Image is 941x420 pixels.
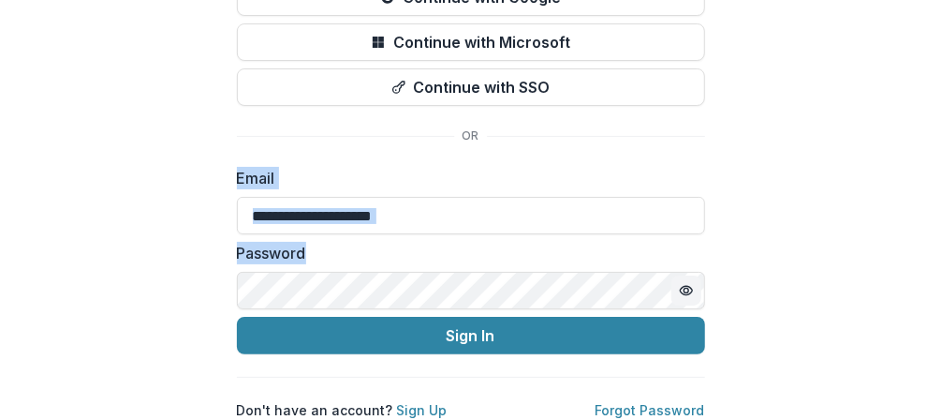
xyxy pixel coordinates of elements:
[671,276,701,306] button: Toggle password visibility
[237,167,694,189] label: Email
[595,402,705,418] a: Forgot Password
[397,402,448,418] a: Sign Up
[237,400,448,420] p: Don't have an account?
[237,68,705,106] button: Continue with SSO
[237,23,705,61] button: Continue with Microsoft
[237,317,705,354] button: Sign In
[237,242,694,264] label: Password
